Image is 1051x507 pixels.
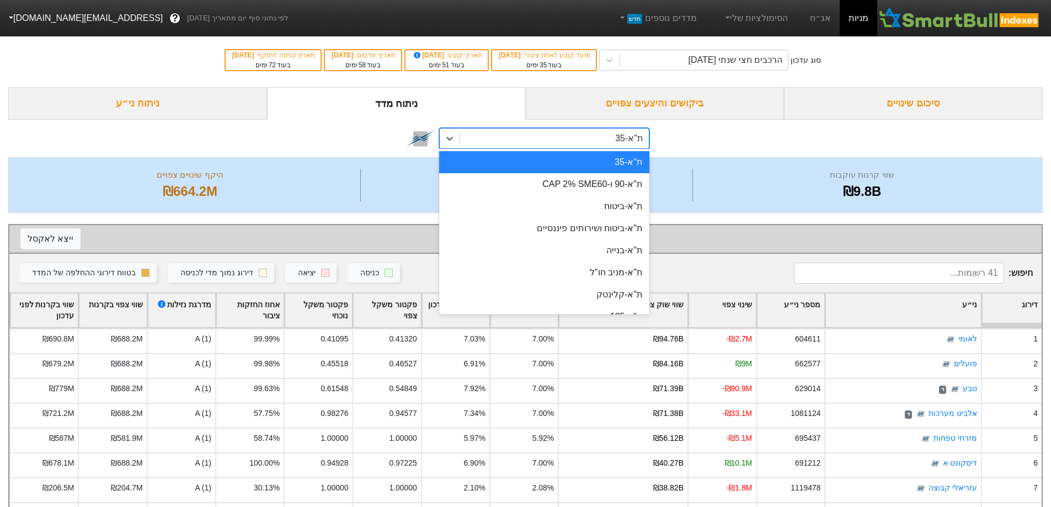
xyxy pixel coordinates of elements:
[42,358,74,370] div: ₪679.2M
[19,263,157,283] button: בטווח דירוגי ההחלפה של המדד
[42,457,74,469] div: ₪678.1M
[412,51,446,59] span: [DATE]
[348,263,400,283] button: כניסה
[653,457,684,469] div: ₪40.27B
[1033,433,1038,444] div: 5
[499,51,522,59] span: [DATE]
[1033,333,1038,345] div: 1
[321,457,348,469] div: 0.94928
[929,484,977,493] a: עזריאלי קבוצה
[794,263,1004,284] input: 41 רשומות...
[111,433,142,444] div: ₪581.9M
[439,239,649,261] div: ת"א-בנייה
[321,433,348,444] div: 1.00000
[411,50,482,60] div: תאריך קובע :
[389,457,417,469] div: 0.97225
[389,333,417,345] div: 0.41320
[389,408,417,419] div: 0.94577
[653,408,684,419] div: ₪71.38B
[498,50,590,60] div: מועד קובע לאחוז ציבור :
[111,383,142,394] div: ₪688.2M
[49,383,74,394] div: ₪779M
[147,452,215,477] div: A (1)
[532,358,554,370] div: 7.00%
[285,263,337,283] button: יציאה
[532,457,554,469] div: 7.00%
[949,384,961,395] img: tase link
[147,403,215,428] div: A (1)
[389,482,417,494] div: 1.00000
[725,457,753,469] div: ₪10.1M
[10,293,78,328] div: Toggle SortBy
[439,217,649,239] div: ת"א-ביטוח ושירותים פיננסיים
[653,482,684,494] div: ₪38.82B
[111,408,142,419] div: ₪688.2M
[321,383,348,394] div: 0.61548
[364,182,690,201] div: 35
[464,333,486,345] div: 7.03%
[330,60,396,70] div: בעוד ימים
[1033,457,1038,469] div: 6
[795,358,820,370] div: 662577
[330,50,396,60] div: תאריך פרסום :
[111,333,142,345] div: ₪688.2M
[111,482,142,494] div: ₪204.7M
[321,333,348,345] div: 0.41095
[231,50,315,60] div: תאריך כניסה לתוקף :
[187,13,288,24] span: לפי נתוני סוף יום מתאריך [DATE]
[42,408,74,419] div: ₪721.2M
[267,87,526,120] div: ניתוח מדד
[332,51,355,59] span: [DATE]
[464,408,486,419] div: 7.34%
[653,333,684,345] div: ₪94.76B
[1033,383,1038,394] div: 3
[254,408,280,419] div: 57.75%
[963,385,977,393] a: טבע
[920,434,931,445] img: tase link
[825,293,980,328] div: Toggle SortBy
[439,306,649,328] div: ת''א 125
[389,433,417,444] div: 1.00000
[532,482,554,494] div: 2.08%
[147,477,215,502] div: A (1)
[111,457,142,469] div: ₪688.2M
[689,54,783,67] div: הרכבים חצי שנתי [DATE]
[406,124,435,153] img: tase link
[439,195,649,217] div: ת"א-ביטוח
[696,182,1028,201] div: ₪9.8B
[532,383,554,394] div: 7.00%
[254,358,280,370] div: 99.98%
[216,293,284,328] div: Toggle SortBy
[321,482,348,494] div: 1.00000
[930,458,941,469] img: tase link
[929,409,977,418] a: אלביט מערכות
[269,61,276,69] span: 72
[439,151,649,173] div: ת"א-35
[905,410,912,419] span: ד
[439,261,649,284] div: ת"א-מניב חו"ל
[795,433,820,444] div: 695437
[933,434,977,443] a: מזרחי טפחות
[727,482,753,494] div: -₪1.8M
[915,409,926,420] img: tase link
[321,358,348,370] div: 0.45518
[1033,482,1038,494] div: 7
[526,87,785,120] div: ביקושים והיצעים צפויים
[941,359,952,370] img: tase link
[439,173,649,195] div: ת"א-90 ו-CAP 2% SME60
[389,358,417,370] div: 0.46527
[168,263,274,283] button: דירוג נמוך מדי לכניסה
[353,293,420,328] div: Toggle SortBy
[613,7,701,29] a: מדדים נוספיםחדש
[498,60,590,70] div: בעוד ימים
[42,482,74,494] div: ₪206.5M
[249,457,280,469] div: 100.00%
[389,383,417,394] div: 0.54849
[285,293,352,328] div: Toggle SortBy
[464,358,486,370] div: 6.91%
[696,169,1028,182] div: שווי קרנות עוקבות
[148,293,215,328] div: Toggle SortBy
[23,182,358,201] div: ₪664.2M
[232,51,256,59] span: [DATE]
[79,293,146,328] div: Toggle SortBy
